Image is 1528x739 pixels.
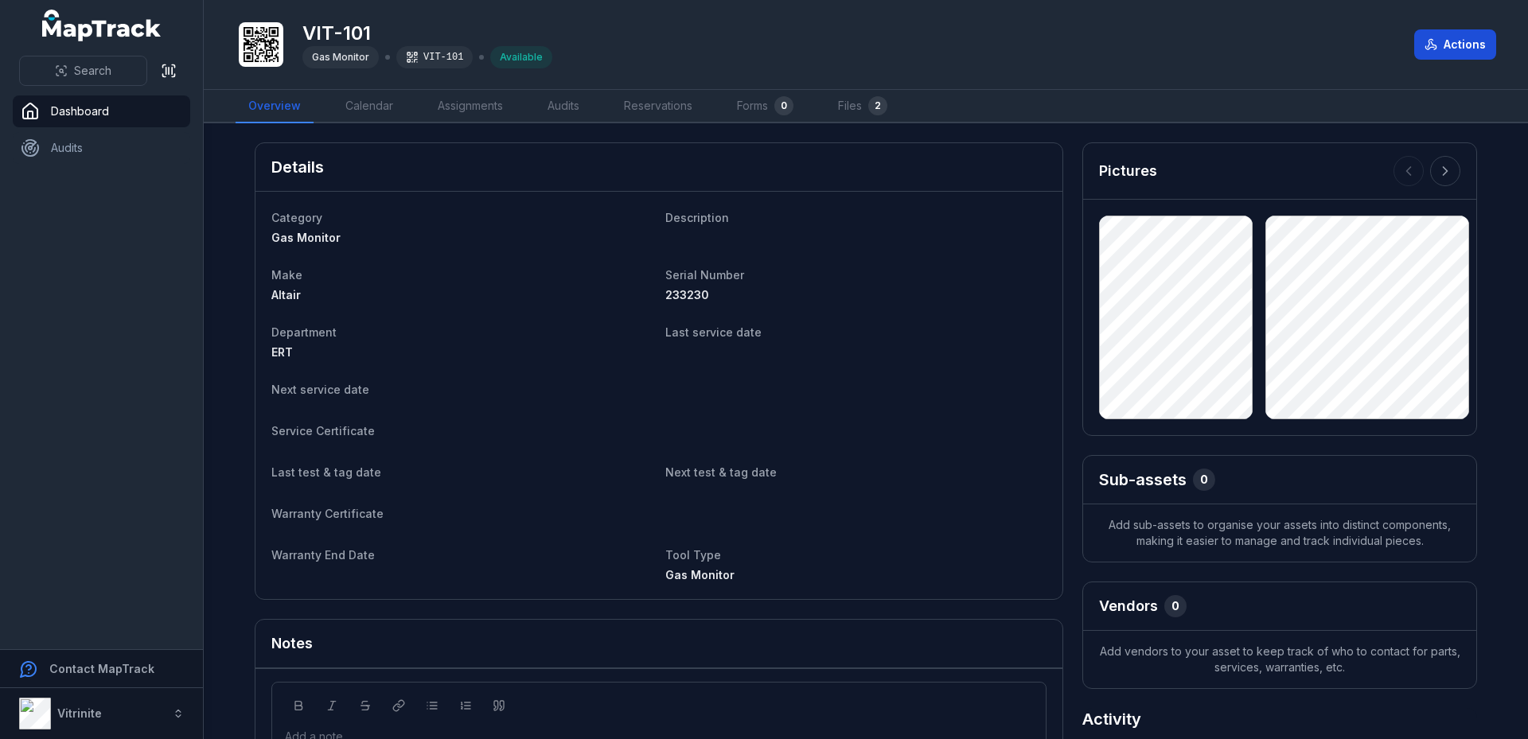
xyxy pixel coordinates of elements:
h2: Activity [1082,708,1141,730]
span: ERT [271,345,293,359]
a: Files2 [825,90,900,123]
h2: Details [271,156,324,178]
span: Warranty End Date [271,548,375,562]
div: 0 [1164,595,1187,617]
span: Last service date [665,325,762,339]
span: Gas Monitor [271,231,341,244]
span: Tool Type [665,548,721,562]
span: Gas Monitor [312,51,369,63]
strong: Vitrinite [57,706,102,720]
span: Make [271,268,302,282]
a: Audits [13,132,190,164]
a: Reservations [611,90,705,123]
span: Add vendors to your asset to keep track of who to contact for parts, services, warranties, etc. [1083,631,1476,688]
span: Serial Number [665,268,744,282]
a: Calendar [333,90,406,123]
h3: Vendors [1099,595,1158,617]
h3: Pictures [1099,160,1157,182]
span: Next test & tag date [665,465,777,479]
h3: Notes [271,632,313,655]
span: Last test & tag date [271,465,381,479]
a: MapTrack [42,10,162,41]
span: Search [74,63,111,79]
span: 233230 [665,288,709,301]
div: VIT-101 [396,46,473,68]
span: Gas Monitor [665,568,735,581]
h1: VIT-101 [302,21,552,46]
a: Overview [236,90,314,123]
span: Altair [271,288,301,301]
a: Forms0 [724,90,806,123]
div: Available [490,46,552,68]
button: Actions [1414,29,1496,60]
span: Next service date [271,383,369,396]
span: Add sub-assets to organise your assets into distinct components, making it easier to manage and t... [1083,504,1476,562]
span: Department [271,325,337,339]
span: Category [271,211,322,224]
h2: Sub-assets [1099,469,1187,491]
span: Warranty Certificate [271,507,384,520]
a: Audits [535,90,592,123]
span: Service Certificate [271,424,375,438]
strong: Contact MapTrack [49,662,154,675]
div: 0 [1193,469,1215,491]
div: 0 [774,96,793,115]
a: Dashboard [13,95,190,127]
a: Assignments [425,90,516,123]
button: Search [19,56,147,86]
span: Description [665,211,729,224]
div: 2 [868,96,887,115]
